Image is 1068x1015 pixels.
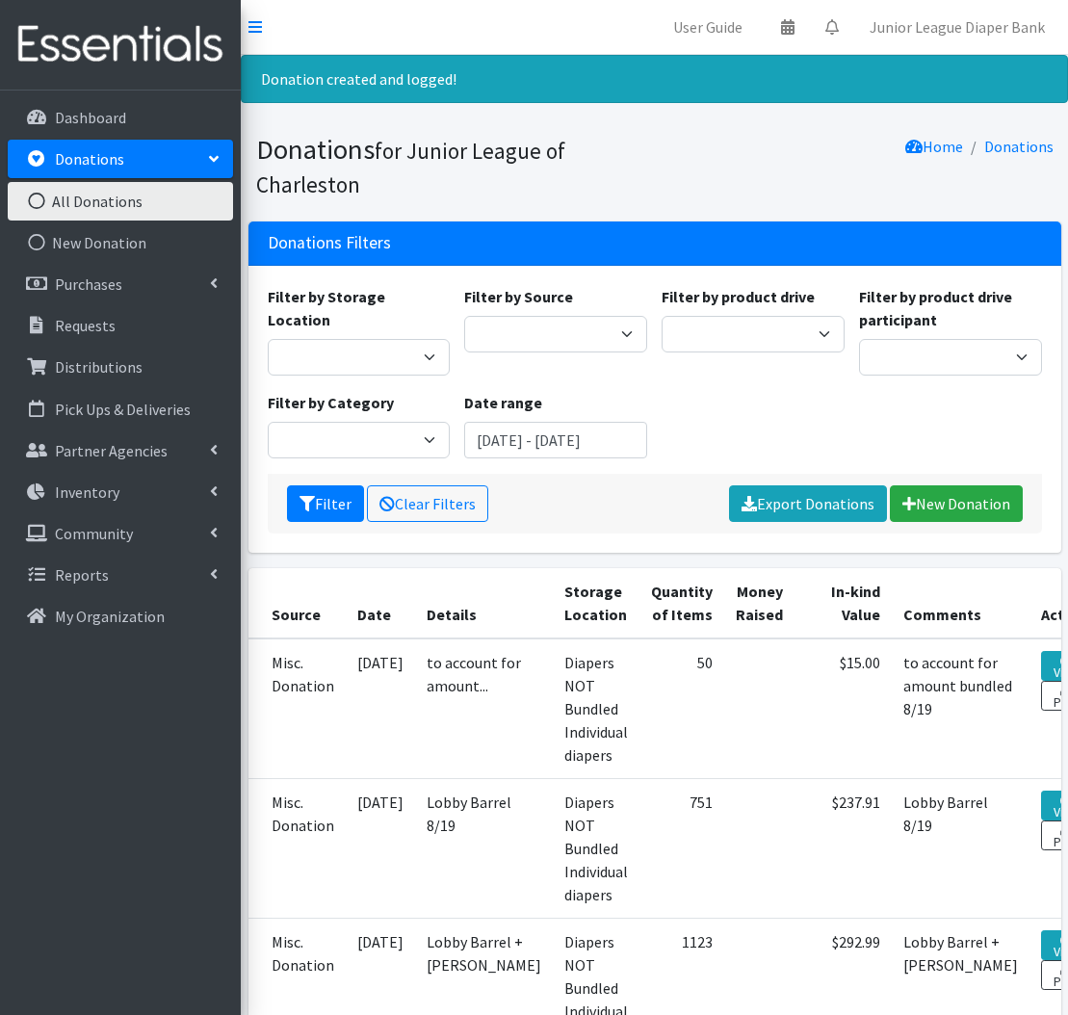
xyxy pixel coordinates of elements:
[890,485,1023,522] a: New Donation
[268,233,391,253] h3: Donations Filters
[287,485,364,522] button: Filter
[55,274,122,294] p: Purchases
[794,638,892,779] td: $15.00
[268,391,394,414] label: Filter by Category
[248,568,346,638] th: Source
[55,441,168,460] p: Partner Agencies
[984,137,1054,156] a: Donations
[8,182,233,221] a: All Donations
[268,285,451,331] label: Filter by Storage Location
[367,485,488,522] a: Clear Filters
[892,638,1029,779] td: to account for amount bundled 8/19
[8,265,233,303] a: Purchases
[55,482,119,502] p: Inventory
[256,133,648,199] h1: Donations
[8,13,233,77] img: HumanEssentials
[248,779,346,919] td: Misc. Donation
[8,556,233,594] a: Reports
[464,285,573,308] label: Filter by Source
[8,348,233,386] a: Distributions
[55,565,109,585] p: Reports
[464,422,647,458] input: January 1, 2011 - December 31, 2011
[553,638,639,779] td: Diapers NOT Bundled Individual diapers
[464,391,542,414] label: Date range
[553,568,639,638] th: Storage Location
[8,223,233,262] a: New Donation
[55,149,124,169] p: Donations
[55,607,165,626] p: My Organization
[55,357,143,377] p: Distributions
[662,285,815,308] label: Filter by product drive
[724,568,794,638] th: Money Raised
[415,779,553,919] td: Lobby Barrel 8/19
[8,390,233,429] a: Pick Ups & Deliveries
[553,779,639,919] td: Diapers NOT Bundled Individual diapers
[346,779,415,919] td: [DATE]
[639,779,724,919] td: 751
[8,514,233,553] a: Community
[905,137,963,156] a: Home
[8,140,233,178] a: Donations
[658,8,758,46] a: User Guide
[55,524,133,543] p: Community
[859,285,1042,331] label: Filter by product drive participant
[346,568,415,638] th: Date
[248,638,346,779] td: Misc. Donation
[415,568,553,638] th: Details
[346,638,415,779] td: [DATE]
[8,473,233,511] a: Inventory
[729,485,887,522] a: Export Donations
[639,568,724,638] th: Quantity of Items
[256,137,565,198] small: for Junior League of Charleston
[854,8,1060,46] a: Junior League Diaper Bank
[415,638,553,779] td: to account for amount...
[892,779,1029,919] td: Lobby Barrel 8/19
[794,779,892,919] td: $237.91
[55,108,126,127] p: Dashboard
[241,55,1068,103] div: Donation created and logged!
[8,98,233,137] a: Dashboard
[794,568,892,638] th: In-kind Value
[8,306,233,345] a: Requests
[55,316,116,335] p: Requests
[8,431,233,470] a: Partner Agencies
[639,638,724,779] td: 50
[8,597,233,636] a: My Organization
[55,400,191,419] p: Pick Ups & Deliveries
[892,568,1029,638] th: Comments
